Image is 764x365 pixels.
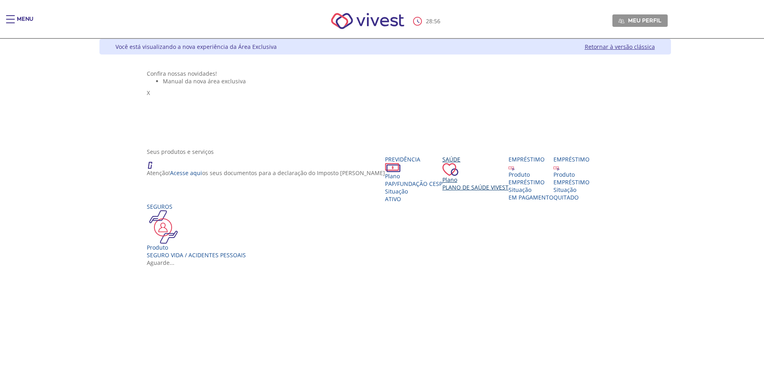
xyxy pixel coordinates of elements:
[147,251,246,259] div: Seguro Vida / Acidentes Pessoais
[385,188,442,195] div: Situação
[147,210,180,244] img: ico_seguros.png
[442,155,509,163] div: Saúde
[147,155,160,169] img: ico_atencao.png
[442,155,509,191] a: Saúde PlanoPlano de Saúde VIVEST
[553,171,590,178] div: Produto
[628,17,661,24] span: Meu perfil
[147,148,623,266] section: <span lang="en" dir="ltr">ProdutosCard</span>
[147,148,623,155] div: Seus produtos e serviços
[147,169,385,177] p: Atenção! os seus documentos para a declaração do Imposto [PERSON_NAME]
[509,178,553,186] div: EMPRÉSTIMO
[385,172,442,180] div: Plano
[170,169,202,177] a: Acesse aqui
[147,259,623,266] div: Aguarde...
[509,165,515,171] img: ico_emprestimo.svg
[147,203,246,259] a: Seguros Produto Seguro Vida / Acidentes Pessoais
[322,4,413,38] img: Vivest
[17,15,33,31] div: Menu
[147,89,150,97] span: X
[147,70,623,140] section: <span lang="pt-BR" dir="ltr">Visualizador do Conteúdo da Web</span> 1
[553,178,590,186] div: EMPRÉSTIMO
[442,163,458,176] img: ico_coracao.png
[426,17,432,25] span: 28
[413,17,442,26] div: :
[442,176,509,184] div: Plano
[147,203,246,210] div: Seguros
[553,155,590,163] div: Empréstimo
[509,194,553,201] span: EM PAGAMENTO
[509,155,553,163] div: Empréstimo
[442,184,509,191] span: Plano de Saúde VIVEST
[509,155,553,201] a: Empréstimo Produto EMPRÉSTIMO Situação EM PAGAMENTO
[553,155,590,201] a: Empréstimo Produto EMPRÉSTIMO Situação QUITADO
[385,155,442,203] a: Previdência PlanoPAP/Fundação CESP SituaçãoAtivo
[585,43,655,50] a: Retornar à versão clássica
[509,186,553,194] div: Situação
[434,17,440,25] span: 56
[147,70,623,77] div: Confira nossas novidades!
[116,43,277,50] div: Você está visualizando a nova experiência da Área Exclusiva
[618,18,624,24] img: Meu perfil
[553,194,579,201] span: QUITADO
[163,77,246,85] span: Manual da nova área exclusiva
[553,186,590,194] div: Situação
[147,244,246,251] div: Produto
[385,180,442,188] span: PAP/Fundação CESP
[385,195,401,203] span: Ativo
[385,155,442,163] div: Previdência
[509,171,553,178] div: Produto
[553,165,559,171] img: ico_emprestimo.svg
[385,163,401,172] img: ico_dinheiro.png
[612,14,668,26] a: Meu perfil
